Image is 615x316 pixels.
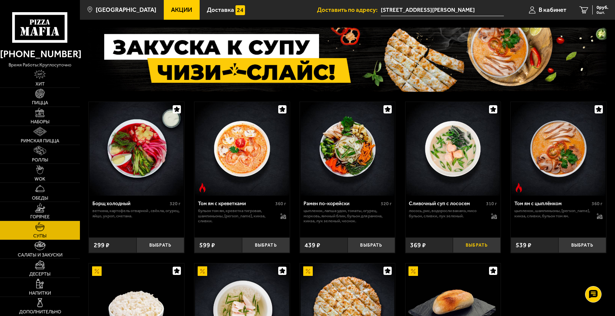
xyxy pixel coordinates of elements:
[408,266,418,276] img: Акционный
[514,201,590,207] div: Том ям с цыплёнком
[94,242,110,248] span: 299 ₽
[35,177,45,182] span: WOK
[597,5,608,10] span: 0 руб.
[300,102,395,196] a: Рамен по-корейски
[305,242,320,248] span: 439 ₽
[36,82,45,86] span: Хит
[592,201,603,207] span: 360 г
[275,201,286,207] span: 360 г
[409,208,485,218] p: лосось, рис, водоросли вакамэ, мисо бульон, сливки, лук зеленый.
[381,4,504,16] input: Ваш адрес доставки
[32,101,48,105] span: Пицца
[242,237,290,253] button: Выбрать
[198,208,274,224] p: бульон том ям, креветка тигровая, шампиньоны, [PERSON_NAME], кинза, сливки.
[558,237,606,253] button: Выбрать
[29,272,51,277] span: Десерты
[348,237,395,253] button: Выбрать
[301,102,394,196] img: Рамен по-корейски
[410,242,426,248] span: 369 ₽
[19,310,61,314] span: Дополнительно
[317,7,381,13] span: Доставить по адресу:
[514,183,524,192] img: Острое блюдо
[92,208,181,218] p: ветчина, картофель отварной , свёкла, огурец, яйцо, укроп, сметана.
[406,102,501,196] a: Сливочный суп с лососем
[21,139,59,143] span: Римская пицца
[453,237,501,253] button: Выбрать
[29,291,51,296] span: Напитки
[89,102,183,196] img: Борщ холодный
[409,201,484,207] div: Сливочный суп с лососем
[381,4,504,16] span: улица Демьяна Бедного, 30к2
[171,7,192,13] span: Акции
[195,102,289,196] img: Том ям с креветками
[511,102,605,196] img: Том ям с цыплёнком
[514,208,590,218] p: цыпленок, шампиньоны, [PERSON_NAME], кинза, сливки, бульон том ям.
[30,215,50,219] span: Горячее
[92,266,102,276] img: Акционный
[194,102,289,196] a: Острое блюдоТом ям с креветками
[381,201,392,207] span: 520 г
[199,242,215,248] span: 599 ₽
[96,7,156,13] span: [GEOGRAPHIC_DATA]
[235,5,245,15] img: 15daf4d41897b9f0e9f617042186c801.svg
[92,201,168,207] div: Борщ холодный
[31,120,50,124] span: Наборы
[304,208,392,224] p: цыпленок, лапша удон, томаты, огурец, морковь, яичный блин, бульон для рамена, кинза, лук зеленый...
[170,201,181,207] span: 320 г
[33,234,47,238] span: Супы
[198,201,274,207] div: Том ям с креветками
[303,266,313,276] img: Акционный
[304,201,379,207] div: Рамен по-корейски
[18,253,62,257] span: Салаты и закуски
[511,102,606,196] a: Острое блюдоТом ям с цыплёнком
[486,201,497,207] span: 310 г
[198,266,207,276] img: Акционный
[597,11,608,14] span: 0 шт.
[89,102,184,196] a: Борщ холодный
[32,158,48,162] span: Роллы
[136,237,184,253] button: Выбрать
[539,7,566,13] span: В кабинет
[32,196,48,201] span: Обеды
[198,183,207,192] img: Острое блюдо
[406,102,500,196] img: Сливочный суп с лососем
[516,242,531,248] span: 539 ₽
[207,7,234,13] span: Доставка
